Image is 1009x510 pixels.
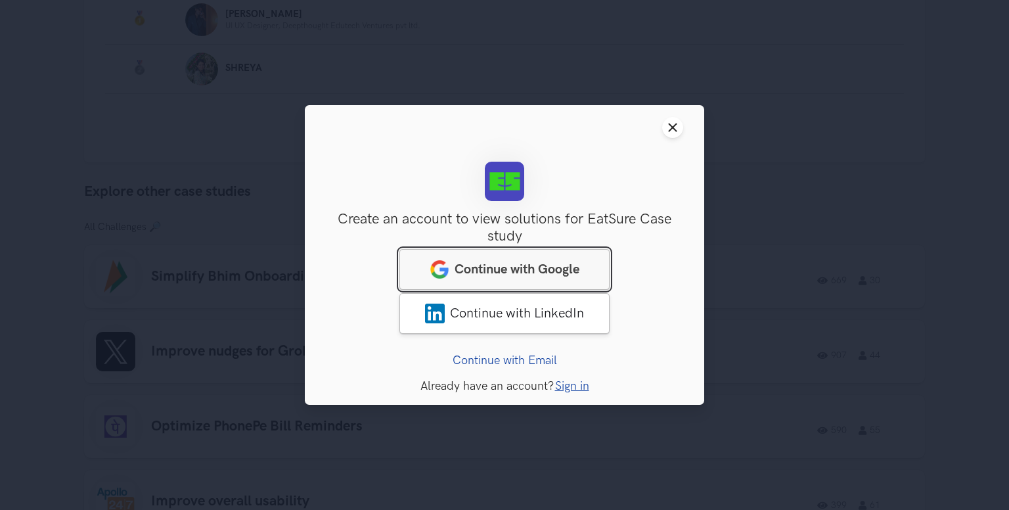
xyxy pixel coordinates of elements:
[455,262,579,277] span: Continue with Google
[430,260,449,279] img: google
[453,354,557,367] a: Continue with Email
[555,379,589,393] a: Sign in
[326,211,683,246] h3: Create an account to view solutions for EatSure Case study
[399,249,610,290] a: googleContinue with Google
[420,379,554,393] span: Already have an account?
[450,306,584,321] span: Continue with LinkedIn
[399,293,610,334] a: LinkedInContinue with LinkedIn
[425,304,445,323] img: LinkedIn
